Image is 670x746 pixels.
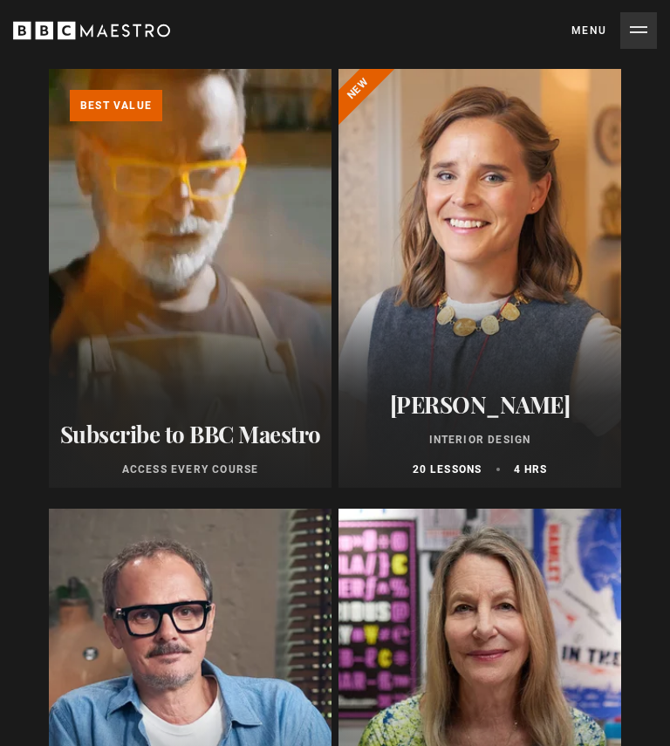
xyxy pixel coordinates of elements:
[13,17,170,44] svg: BBC Maestro
[514,462,548,477] p: 4 hrs
[349,432,611,448] p: Interior Design
[70,90,162,121] p: Best value
[349,391,611,418] h2: [PERSON_NAME]
[571,12,657,49] button: Toggle navigation
[413,462,482,477] p: 20 lessons
[338,69,621,488] a: [PERSON_NAME] Interior Design 20 lessons 4 hrs New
